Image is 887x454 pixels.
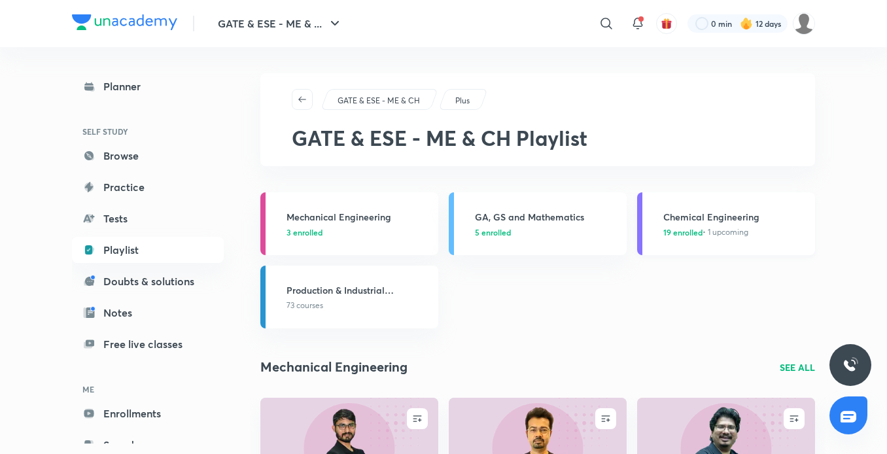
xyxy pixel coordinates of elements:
span: 73 courses [287,300,323,311]
button: GATE & ESE - ME & ... [210,10,351,37]
img: Mujtaba Ahsan [793,12,815,35]
a: Mechanical Engineering3 enrolled [260,192,438,255]
a: Free live classes [72,331,224,357]
a: GATE & ESE - ME & CH [336,95,423,107]
button: avatar [656,13,677,34]
img: ttu [843,357,858,373]
span: 19 enrolled [663,226,703,238]
h6: SELF STUDY [72,120,224,143]
p: Plus [455,95,470,107]
span: • 1 upcoming [663,226,748,238]
img: Company Logo [72,14,177,30]
img: streak [740,17,753,30]
span: 5 enrolled [475,226,511,238]
h2: Mechanical Engineering [260,357,408,377]
a: Tests [72,205,224,232]
a: Plus [453,95,472,107]
a: SEE ALL [780,360,815,374]
a: Notes [72,300,224,326]
a: Company Logo [72,14,177,33]
a: Production & Industrial Engineering73 courses [260,266,438,328]
a: Playlist [72,237,224,263]
a: Chemical Engineering19 enrolled• 1 upcoming [637,192,815,255]
h3: GA, GS and Mathematics [475,210,619,224]
a: Doubts & solutions [72,268,224,294]
a: Practice [72,174,224,200]
span: 3 enrolled [287,226,322,238]
img: avatar [661,18,672,29]
h3: Production & Industrial Engineering [287,283,430,297]
p: GATE & ESE - ME & CH [338,95,420,107]
a: Browse [72,143,224,169]
h6: ME [72,378,224,400]
a: Enrollments [72,400,224,427]
h3: Chemical Engineering [663,210,807,224]
span: GATE & ESE - ME & CH Playlist [292,124,587,152]
a: GA, GS and Mathematics5 enrolled [449,192,627,255]
h3: Mechanical Engineering [287,210,430,224]
a: Planner [72,73,224,99]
